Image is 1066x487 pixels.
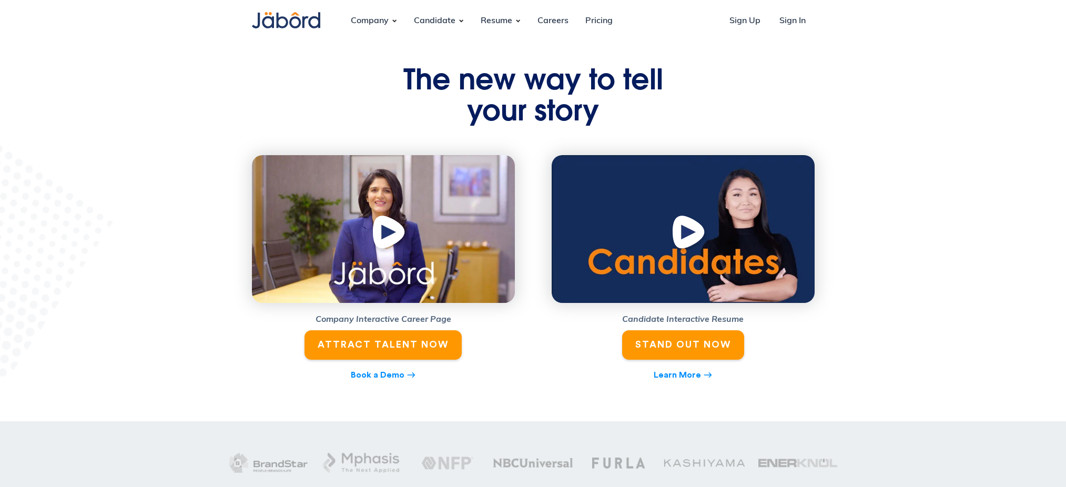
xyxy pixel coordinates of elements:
[552,155,815,303] img: Candidate Thumbnail
[252,155,515,303] a: open lightbox
[351,368,416,382] a: Book a Demoeast
[622,330,744,359] a: STAND OUT NOW
[370,214,410,255] img: Play Button
[664,453,745,473] img: kashiyama
[635,339,731,351] div: STAND OUT NOW
[654,368,713,382] a: Learn Moreeast
[407,368,416,382] div: east
[304,330,462,359] a: ATTRACT TALENT NOW
[654,369,701,381] div: Learn More
[389,67,678,130] h1: The new way to tell your story
[405,7,464,35] div: Candidate
[493,453,574,473] img: NBC Universal
[670,214,710,255] img: Play Button
[321,453,402,473] img: Mphasis
[703,368,713,382] div: east
[228,453,309,473] img: Brandstar
[758,453,837,473] img: Enerknol
[421,456,474,470] img: NFP
[342,7,397,35] div: Company
[472,7,521,35] div: Resume
[771,7,814,35] a: Sign In
[252,155,515,303] img: Company Career Page
[351,369,404,381] div: Book a Demo
[577,7,621,35] a: Pricing
[592,456,645,470] img: Furla
[552,313,815,326] h5: Candidate Interactive Resume
[318,339,449,351] div: ATTRACT TALENT NOW
[721,7,769,35] a: Sign Up
[252,12,320,28] img: Jabord
[552,155,815,303] a: open lightbox
[529,7,577,35] a: Careers
[252,313,515,326] h5: Company Interactive Career Page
